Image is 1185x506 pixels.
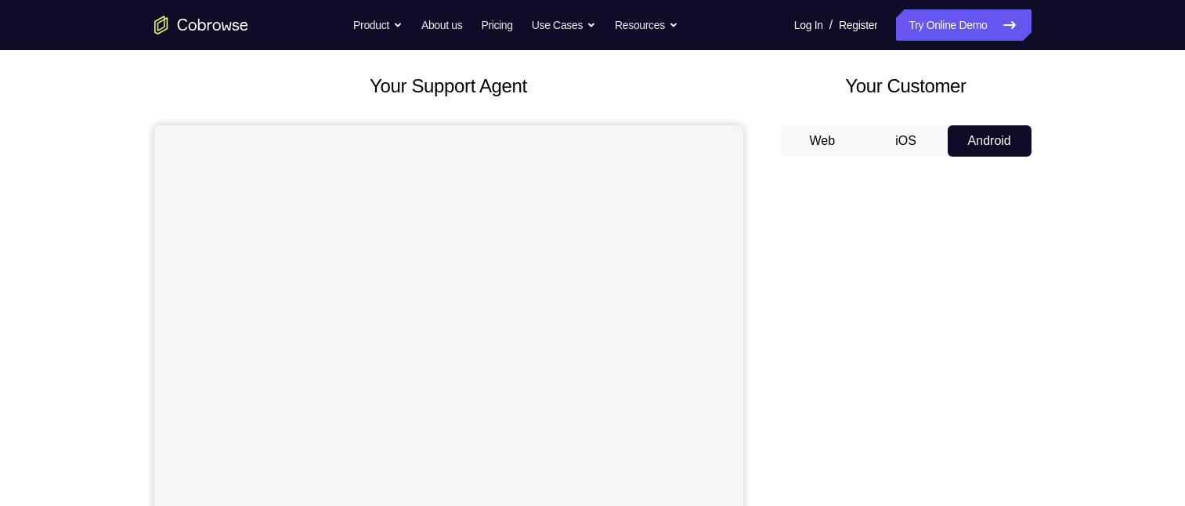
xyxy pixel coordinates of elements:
button: Use Cases [532,9,596,41]
a: Go to the home page [154,16,248,34]
h2: Your Customer [781,72,1031,100]
button: iOS [864,125,948,157]
a: Try Online Demo [896,9,1031,41]
button: Android [948,125,1031,157]
button: Web [781,125,865,157]
h2: Your Support Agent [154,72,743,100]
a: Pricing [481,9,512,41]
span: / [829,16,833,34]
a: About us [421,9,462,41]
a: Log In [794,9,823,41]
a: Register [839,9,877,41]
button: Product [353,9,403,41]
button: Resources [615,9,678,41]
